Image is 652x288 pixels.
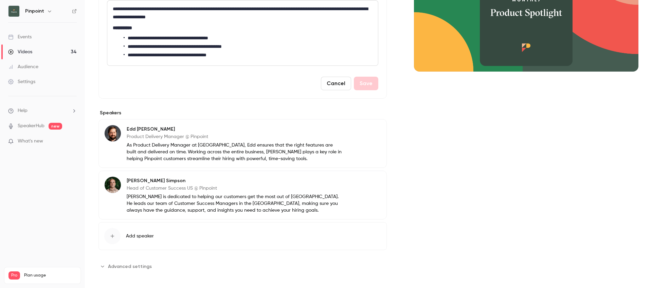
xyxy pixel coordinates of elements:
div: Events [8,34,32,40]
a: SpeakerHub [18,122,44,130]
div: editor [107,1,378,65]
button: Add speaker [98,222,387,250]
p: Head of Customer Success US @ Pinpoint [127,185,343,192]
span: new [49,123,62,130]
span: Advanced settings [108,263,152,270]
h6: Pinpoint [25,8,44,15]
img: Pinpoint [8,6,19,17]
div: Settings [8,78,35,85]
img: Edd Slaney [105,125,121,141]
div: Audience [8,63,38,70]
span: Add speaker [126,233,154,239]
p: As Product Delivery Manager at [GEOGRAPHIC_DATA], Edd ensures that the right features are built a... [127,142,343,162]
div: Videos [8,49,32,55]
iframe: Noticeable Trigger [69,138,77,145]
section: Advanced settings [98,261,387,272]
button: Advanced settings [98,261,156,272]
li: help-dropdown-opener [8,107,77,114]
button: Cancel [321,77,351,90]
section: description [107,0,378,66]
p: [PERSON_NAME] is dedicated to helping our customers get the most out of [GEOGRAPHIC_DATA]. He lea... [127,193,343,214]
span: Plan usage [24,273,76,278]
span: What's new [18,138,43,145]
img: Paul Simpson [105,177,121,193]
span: Help [18,107,28,114]
p: Product Delivery Manager @ Pinpoint [127,133,343,140]
span: Pro [8,271,20,280]
div: Paul Simpson[PERSON_NAME] SimpsonHead of Customer Success US @ Pinpoint[PERSON_NAME] is dedicated... [98,171,387,219]
div: Edd SlaneyEdd [PERSON_NAME]Product Delivery Manager @ PinpointAs Product Delivery Manager at [GEO... [98,119,387,168]
p: Edd [PERSON_NAME] [127,126,343,133]
label: Speakers [98,110,387,116]
p: [PERSON_NAME] Simpson [127,177,343,184]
